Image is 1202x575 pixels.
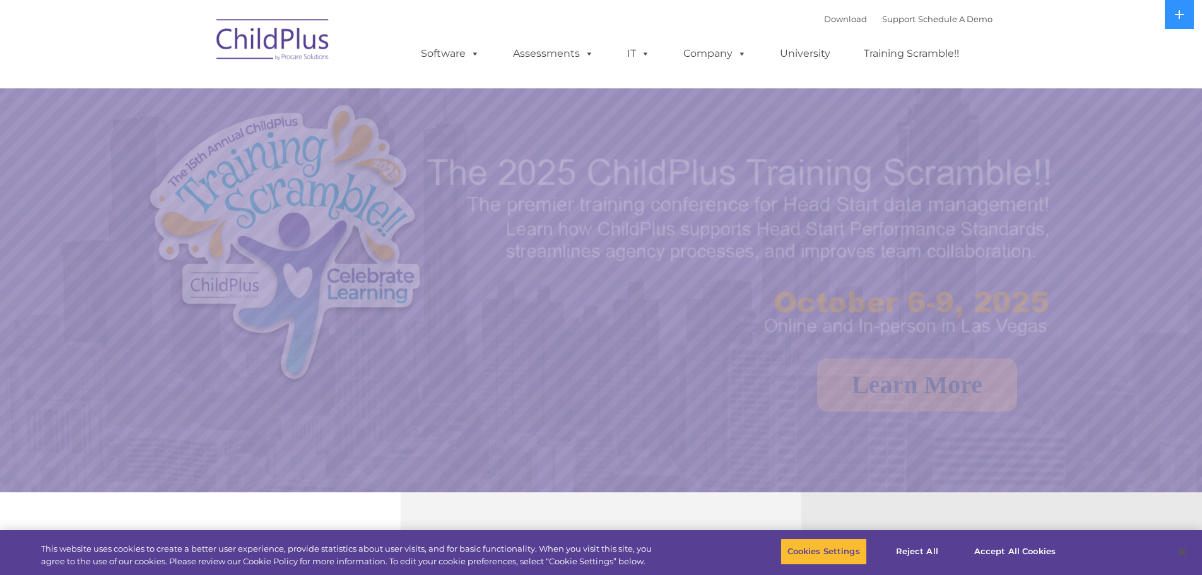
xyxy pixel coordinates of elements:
button: Close [1168,538,1196,566]
button: Reject All [878,538,957,565]
a: IT [615,41,663,66]
a: University [767,41,843,66]
a: Assessments [500,41,606,66]
a: Download [824,14,867,24]
font: | [824,14,993,24]
img: ChildPlus by Procare Solutions [210,10,336,73]
a: Software [408,41,492,66]
a: Schedule A Demo [918,14,993,24]
a: Company [671,41,759,66]
div: This website uses cookies to create a better user experience, provide statistics about user visit... [41,543,661,567]
button: Cookies Settings [781,538,867,565]
a: Training Scramble!! [851,41,972,66]
button: Accept All Cookies [967,538,1063,565]
a: Support [882,14,916,24]
a: Learn More [817,359,1017,412]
